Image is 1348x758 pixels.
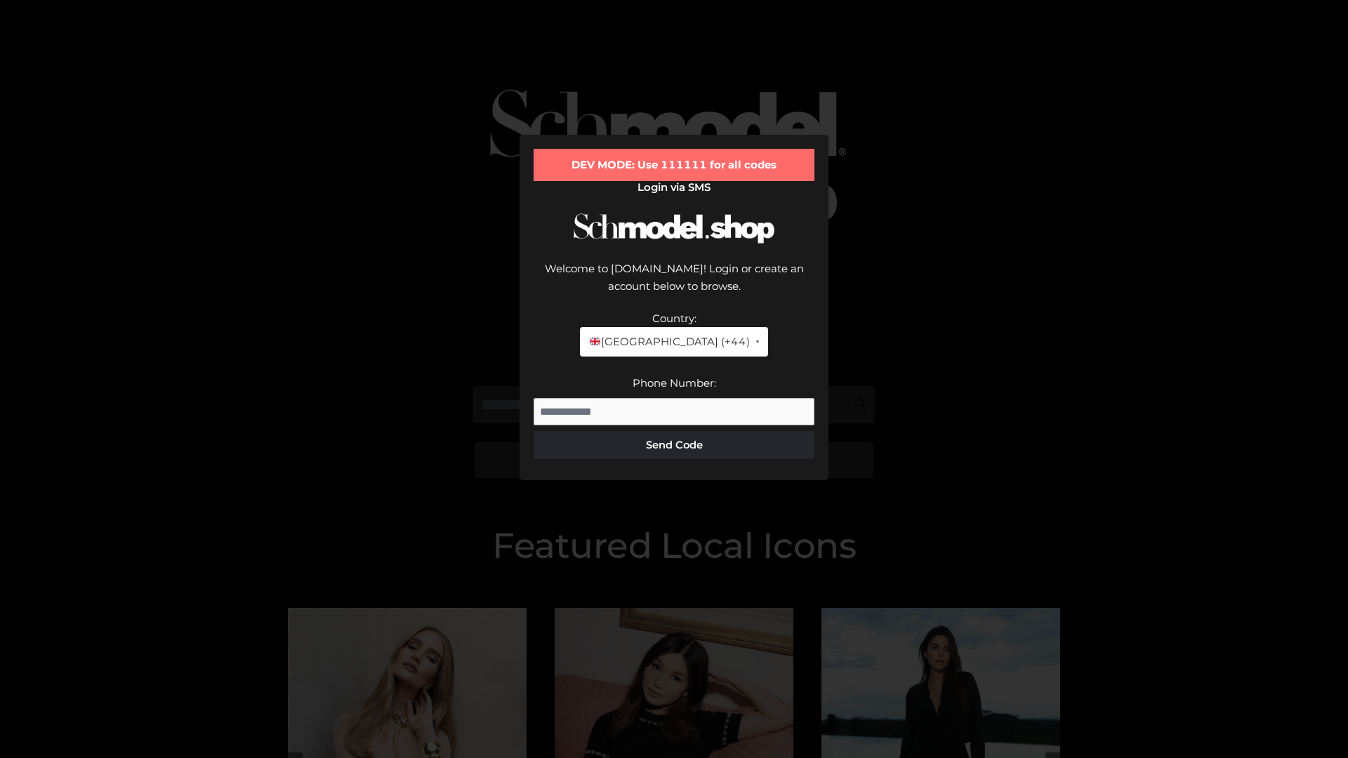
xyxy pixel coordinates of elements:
div: DEV MODE: Use 111111 for all codes [534,149,814,181]
img: 🇬🇧 [590,336,600,347]
span: [GEOGRAPHIC_DATA] (+44) [588,333,749,351]
button: Send Code [534,431,814,459]
label: Country: [652,312,696,325]
h2: Login via SMS [534,181,814,194]
div: Welcome to [DOMAIN_NAME]! Login or create an account below to browse. [534,260,814,310]
img: Schmodel Logo [569,201,779,256]
label: Phone Number: [633,376,716,390]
